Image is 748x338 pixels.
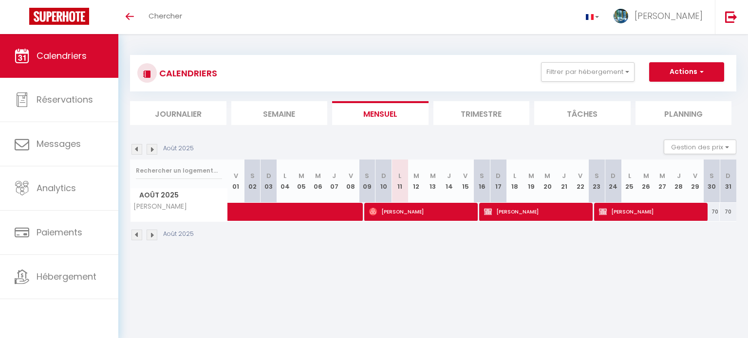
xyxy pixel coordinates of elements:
[231,101,328,125] li: Semaine
[654,160,671,203] th: 27
[392,160,408,203] th: 11
[163,230,194,239] p: Août 2025
[332,101,429,125] li: Mensuel
[671,160,687,203] th: 28
[664,140,736,154] button: Gestion des prix
[599,202,704,221] span: [PERSON_NAME]
[589,160,605,203] th: 23
[277,160,294,203] th: 04
[299,171,304,180] abbr: M
[710,171,714,180] abbr: S
[513,171,516,180] abbr: L
[375,160,392,203] th: 10
[725,11,737,23] img: logout
[425,160,441,203] th: 13
[687,160,704,203] th: 29
[408,160,425,203] th: 12
[720,160,736,203] th: 31
[441,160,457,203] th: 14
[659,171,665,180] abbr: M
[398,171,401,180] abbr: L
[534,101,631,125] li: Tâches
[430,171,436,180] abbr: M
[496,171,501,180] abbr: D
[131,188,227,202] span: Août 2025
[636,101,732,125] li: Planning
[310,160,326,203] th: 06
[293,160,310,203] th: 05
[37,270,96,283] span: Hébergement
[474,160,490,203] th: 16
[413,171,419,180] abbr: M
[315,171,321,180] abbr: M
[228,160,244,203] th: 01
[638,160,654,203] th: 26
[635,10,703,22] span: [PERSON_NAME]
[490,160,507,203] th: 17
[611,171,616,180] abbr: D
[234,171,238,180] abbr: V
[37,182,76,194] span: Analytics
[463,171,467,180] abbr: V
[572,160,589,203] th: 22
[326,160,343,203] th: 07
[703,203,720,221] div: 70
[457,160,474,203] th: 15
[556,160,572,203] th: 21
[132,203,187,210] span: [PERSON_NAME]
[381,171,386,180] abbr: D
[643,171,649,180] abbr: M
[540,160,556,203] th: 20
[578,171,582,180] abbr: V
[136,162,222,179] input: Rechercher un logement...
[677,171,681,180] abbr: J
[37,226,82,238] span: Paiements
[605,160,621,203] th: 24
[261,160,277,203] th: 03
[163,144,194,153] p: Août 2025
[528,171,534,180] abbr: M
[649,62,724,82] button: Actions
[523,160,540,203] th: 19
[484,202,589,221] span: [PERSON_NAME]
[342,160,359,203] th: 08
[621,160,638,203] th: 25
[595,171,599,180] abbr: S
[369,202,474,221] span: [PERSON_NAME]
[332,171,336,180] abbr: J
[283,171,286,180] abbr: L
[541,62,635,82] button: Filtrer par hébergement
[480,171,484,180] abbr: S
[37,93,93,106] span: Réservations
[157,62,217,84] h3: CALENDRIERS
[365,171,369,180] abbr: S
[37,138,81,150] span: Messages
[130,101,226,125] li: Journalier
[720,203,736,221] div: 70
[266,171,271,180] abbr: D
[703,160,720,203] th: 30
[562,171,566,180] abbr: J
[447,171,451,180] abbr: J
[693,171,697,180] abbr: V
[349,171,353,180] abbr: V
[506,160,523,203] th: 18
[544,171,550,180] abbr: M
[359,160,375,203] th: 09
[433,101,530,125] li: Trimestre
[149,11,182,21] span: Chercher
[628,171,631,180] abbr: L
[37,50,87,62] span: Calendriers
[244,160,261,203] th: 02
[726,171,730,180] abbr: D
[250,171,255,180] abbr: S
[29,8,89,25] img: Super Booking
[614,9,628,23] img: ...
